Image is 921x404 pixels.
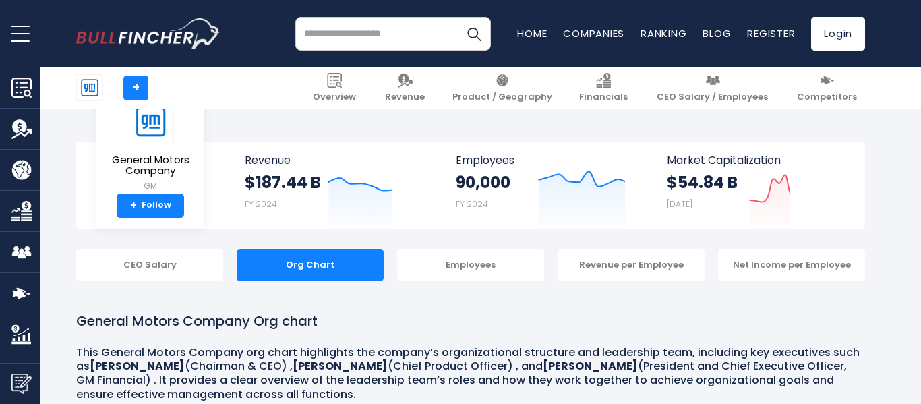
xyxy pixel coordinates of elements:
[127,99,174,144] img: GM logo
[789,67,865,109] a: Competitors
[649,67,776,109] a: CEO Salary / Employees
[667,198,692,210] small: [DATE]
[231,142,442,229] a: Revenue $187.44 B FY 2024
[747,26,795,40] a: Register
[456,198,488,210] small: FY 2024
[718,249,865,281] div: Net Income per Employee
[452,92,552,103] span: Product / Geography
[558,249,705,281] div: Revenue per Employee
[377,67,433,109] a: Revenue
[456,172,510,193] strong: 90,000
[107,154,194,177] span: General Motors Company
[444,67,560,109] a: Product / Geography
[117,194,184,218] a: +Follow
[245,154,429,167] span: Revenue
[543,358,638,374] b: [PERSON_NAME]
[442,142,652,229] a: Employees 90,000 FY 2024
[456,154,638,167] span: Employees
[76,249,223,281] div: CEO Salary
[245,198,277,210] small: FY 2024
[237,249,384,281] div: Org Chart
[667,172,738,193] strong: $54.84 B
[76,18,221,49] img: bullfincher logo
[667,154,850,167] span: Market Capitalization
[457,17,491,51] button: Search
[130,200,137,212] strong: +
[517,26,547,40] a: Home
[107,180,194,192] small: GM
[657,92,768,103] span: CEO Salary / Employees
[811,17,865,51] a: Login
[76,346,865,402] p: This General Motors Company org chart highlights the company’s organizational structure and leade...
[579,92,628,103] span: Financials
[293,358,388,374] b: [PERSON_NAME]
[245,172,321,193] strong: $187.44 B
[641,26,686,40] a: Ranking
[571,67,636,109] a: Financials
[123,76,148,100] a: +
[397,249,544,281] div: Employees
[385,92,425,103] span: Revenue
[313,92,356,103] span: Overview
[653,142,864,229] a: Market Capitalization $54.84 B [DATE]
[76,18,221,49] a: Go to homepage
[305,67,364,109] a: Overview
[107,98,194,194] a: General Motors Company GM
[563,26,624,40] a: Companies
[76,311,865,331] h1: General Motors Company Org chart
[77,75,102,100] img: GM logo
[703,26,731,40] a: Blog
[797,92,857,103] span: Competitors
[90,358,185,374] b: [PERSON_NAME]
